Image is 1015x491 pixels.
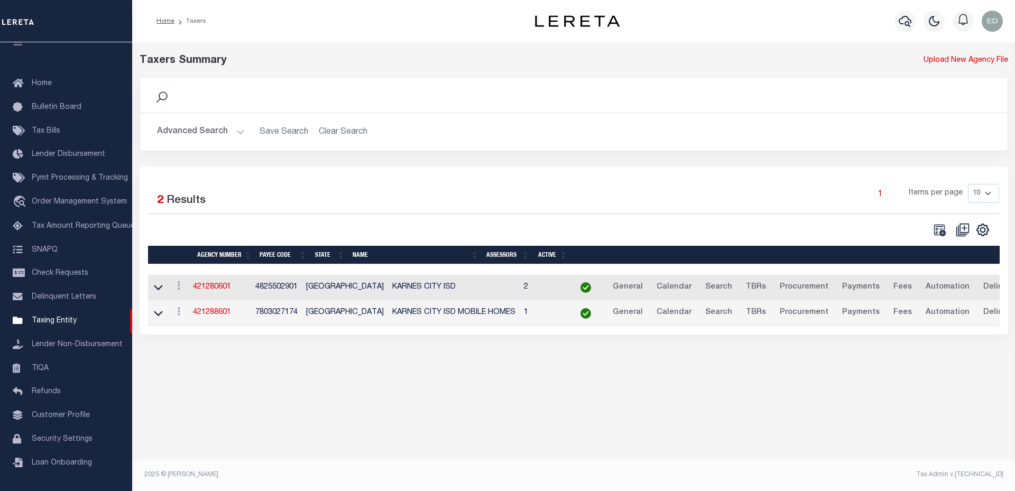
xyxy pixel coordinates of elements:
[193,309,231,316] a: 421288601
[32,151,105,158] span: Lender Disbursement
[157,122,245,142] button: Advanced Search
[580,308,591,319] img: check-icon-green.svg
[140,53,787,69] div: Taxers Summary
[608,304,648,321] a: General
[32,388,61,395] span: Refunds
[608,279,648,296] a: General
[775,304,833,321] a: Procurement
[32,293,96,301] span: Delinquent Letters
[582,470,1003,479] div: Tax Admin v.[TECHNICAL_ID]
[193,283,231,291] a: 421280601
[13,196,30,209] i: travel_explore
[700,279,737,296] a: Search
[255,246,310,264] th: Payee Code: activate to sort column ascending
[32,246,58,253] span: SNAPQ
[157,195,163,206] span: 2
[32,104,81,111] span: Bulletin Board
[32,80,52,87] span: Home
[909,188,963,199] span: Items per page
[921,304,974,321] a: Automation
[741,279,771,296] a: TBRs
[348,246,482,264] th: Name: activate to sort column ascending
[302,275,388,301] td: [GEOGRAPHIC_DATA]
[156,18,174,24] a: Home
[482,246,533,264] th: Assessors: activate to sort column ascending
[533,246,571,264] th: Active: activate to sort column ascending
[874,188,886,199] a: 1
[921,279,974,296] a: Automation
[193,246,255,264] th: Agency Number: activate to sort column ascending
[775,279,833,296] a: Procurement
[837,304,884,321] a: Payments
[700,304,737,321] a: Search
[251,300,302,326] td: 7803027174
[580,282,591,293] img: check-icon-green.svg
[174,16,206,26] li: Taxers
[388,275,520,301] td: KARNES CITY ISD
[32,459,92,467] span: Loan Onboarding
[32,127,60,135] span: Tax Bills
[982,11,1003,32] img: svg+xml;base64,PHN2ZyB4bWxucz0iaHR0cDovL3d3dy53My5vcmcvMjAwMC9zdmciIHBvaW50ZXItZXZlbnRzPSJub25lIi...
[311,246,349,264] th: State: activate to sort column ascending
[520,275,568,301] td: 2
[837,279,884,296] a: Payments
[167,192,206,209] label: Results
[32,270,88,277] span: Check Requests
[32,436,93,443] span: Security Settings
[32,364,49,372] span: TIQA
[32,223,135,230] span: Tax Amount Reporting Queue
[302,300,388,326] td: [GEOGRAPHIC_DATA]
[32,412,90,419] span: Customer Profile
[889,304,917,321] a: Fees
[535,15,620,27] img: logo-dark.svg
[32,341,123,348] span: Lender Non-Disbursement
[136,470,574,479] div: 2025 © [PERSON_NAME].
[388,300,520,326] td: KARNES CITY ISD MOBILE HOMES
[741,304,771,321] a: TBRs
[652,304,696,321] a: Calendar
[889,279,917,296] a: Fees
[32,317,77,325] span: Taxing Entity
[251,275,302,301] td: 4825502901
[652,279,696,296] a: Calendar
[32,198,127,206] span: Order Management System
[520,300,568,326] td: 1
[924,55,1008,67] a: Upload New Agency File
[32,174,128,182] span: Pymt Processing & Tracking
